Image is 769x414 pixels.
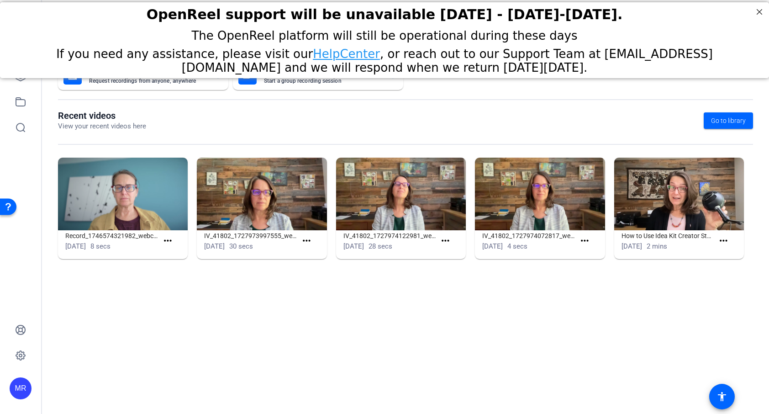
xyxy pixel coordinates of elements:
[475,158,605,231] img: IV_41802_1727974072817_webcam
[313,45,380,58] a: HelpCenter
[704,112,753,129] a: Go to library
[197,158,327,231] img: IV_41802_1727973997555_webcam
[11,4,758,20] h2: OpenReel support will be unavailable Thursday - Friday, October 16th-17th.
[264,78,383,84] mat-card-subtitle: Start a group recording session
[343,230,437,241] h1: IV_41802_1727974122981_webcam
[58,158,188,231] img: Record_1746574321982_webcam
[482,230,575,241] h1: IV_41802_1727974072817_webcam
[343,242,364,250] span: [DATE]
[718,235,729,247] mat-icon: more_horiz
[65,242,86,250] span: [DATE]
[482,242,503,250] span: [DATE]
[204,242,225,250] span: [DATE]
[753,4,765,16] div: Close Step
[336,158,466,231] img: IV_41802_1727974122981_webcam
[579,235,590,247] mat-icon: more_horiz
[301,235,312,247] mat-icon: more_horiz
[90,242,111,250] span: 8 secs
[622,230,715,241] h1: How to Use Idea Kit Creator Studio
[369,242,392,250] span: 28 secs
[58,110,146,121] h1: Recent videos
[507,242,527,250] span: 4 secs
[711,116,746,126] span: Go to library
[647,242,667,250] span: 2 mins
[614,158,744,231] img: How to Use Idea Kit Creator Studio
[191,27,577,40] span: The OpenReel platform will still be operational during these days
[716,391,727,402] mat-icon: accessibility
[440,235,451,247] mat-icon: more_horiz
[622,242,642,250] span: [DATE]
[58,121,146,132] p: View your recent videos here
[56,45,713,72] span: If you need any assistance, please visit our , or reach out to our Support Team at [EMAIL_ADDRESS...
[229,242,253,250] span: 30 secs
[204,230,297,241] h1: IV_41802_1727973997555_webcam
[162,235,174,247] mat-icon: more_horiz
[10,377,32,399] div: MR
[65,230,158,241] h1: Record_1746574321982_webcam
[89,78,208,84] mat-card-subtitle: Request recordings from anyone, anywhere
